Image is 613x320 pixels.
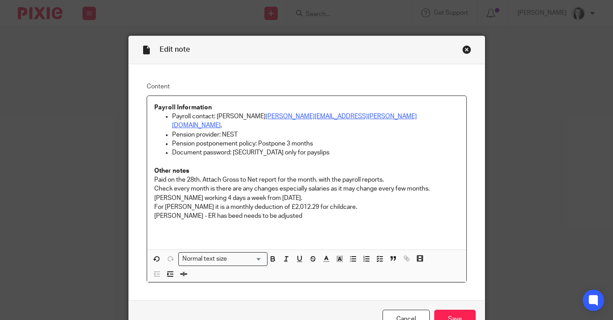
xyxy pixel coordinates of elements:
[154,212,459,220] p: [PERSON_NAME] - ER has beed needs to be adjusted
[154,184,459,203] p: Check every month is there are any changes especially salaries as it may change every few months....
[154,203,459,212] p: For [PERSON_NAME] it is a monthly deduction of £2,012.29 for childcare.
[154,175,459,184] p: Paid on the 28th. Attach Gross to Net report for the month, with the payroll reports.
[154,104,212,111] strong: Payroll Information
[160,46,190,53] span: Edit note
[172,112,459,130] p: Payroll contact: [PERSON_NAME] ,
[172,139,459,148] p: Pension postponement policy: Postpone 3 months
[154,168,189,174] strong: Other notes
[230,254,262,264] input: Search for option
[147,82,467,91] label: Content
[172,113,417,129] a: [PERSON_NAME][EMAIL_ADDRESS][PERSON_NAME][DOMAIN_NAME]
[181,254,229,264] span: Normal text size
[172,148,459,157] p: Document password: [SECURITY_DATA] only for payslips
[462,45,471,54] div: Close this dialog window
[178,252,267,266] div: Search for option
[172,130,459,139] p: Pension provider: NEST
